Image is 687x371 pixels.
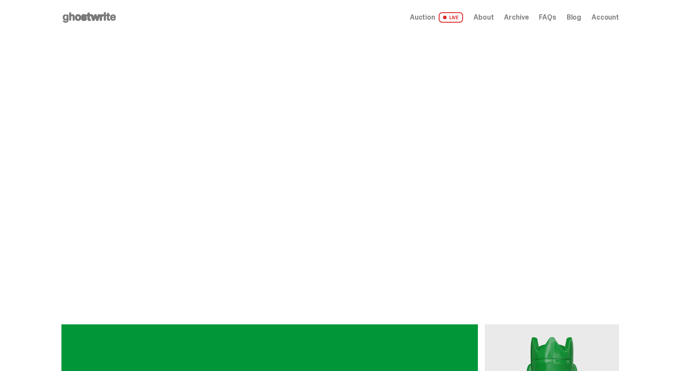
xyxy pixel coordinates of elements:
[567,14,581,21] a: Blog
[474,14,494,21] a: About
[410,12,463,23] a: Auction LIVE
[410,14,435,21] span: Auction
[504,14,528,21] a: Archive
[592,14,619,21] a: Account
[539,14,556,21] a: FAQs
[439,12,464,23] span: LIVE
